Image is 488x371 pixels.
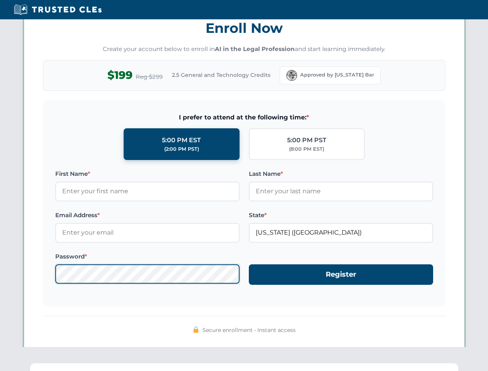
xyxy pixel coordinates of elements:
[43,45,445,54] p: Create your account below to enroll in and start learning immediately.
[215,45,295,53] strong: AI in the Legal Profession
[55,211,240,220] label: Email Address
[162,135,201,145] div: 5:00 PM EST
[12,4,104,15] img: Trusted CLEs
[172,71,270,79] span: 2.5 General and Technology Credits
[286,70,297,81] img: Florida Bar
[55,223,240,242] input: Enter your email
[287,135,326,145] div: 5:00 PM PST
[55,112,433,123] span: I prefer to attend at the following time:
[249,169,433,179] label: Last Name
[43,16,445,40] h3: Enroll Now
[55,169,240,179] label: First Name
[202,326,296,334] span: Secure enrollment • Instant access
[136,72,163,82] span: Reg $299
[55,252,240,261] label: Password
[300,71,374,79] span: Approved by [US_STATE] Bar
[193,327,199,333] img: 🔒
[249,211,433,220] label: State
[55,182,240,201] input: Enter your first name
[249,182,433,201] input: Enter your last name
[249,264,433,285] button: Register
[289,145,324,153] div: (8:00 PM EST)
[107,66,133,84] span: $199
[164,145,199,153] div: (2:00 PM PST)
[249,223,433,242] input: Florida (FL)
